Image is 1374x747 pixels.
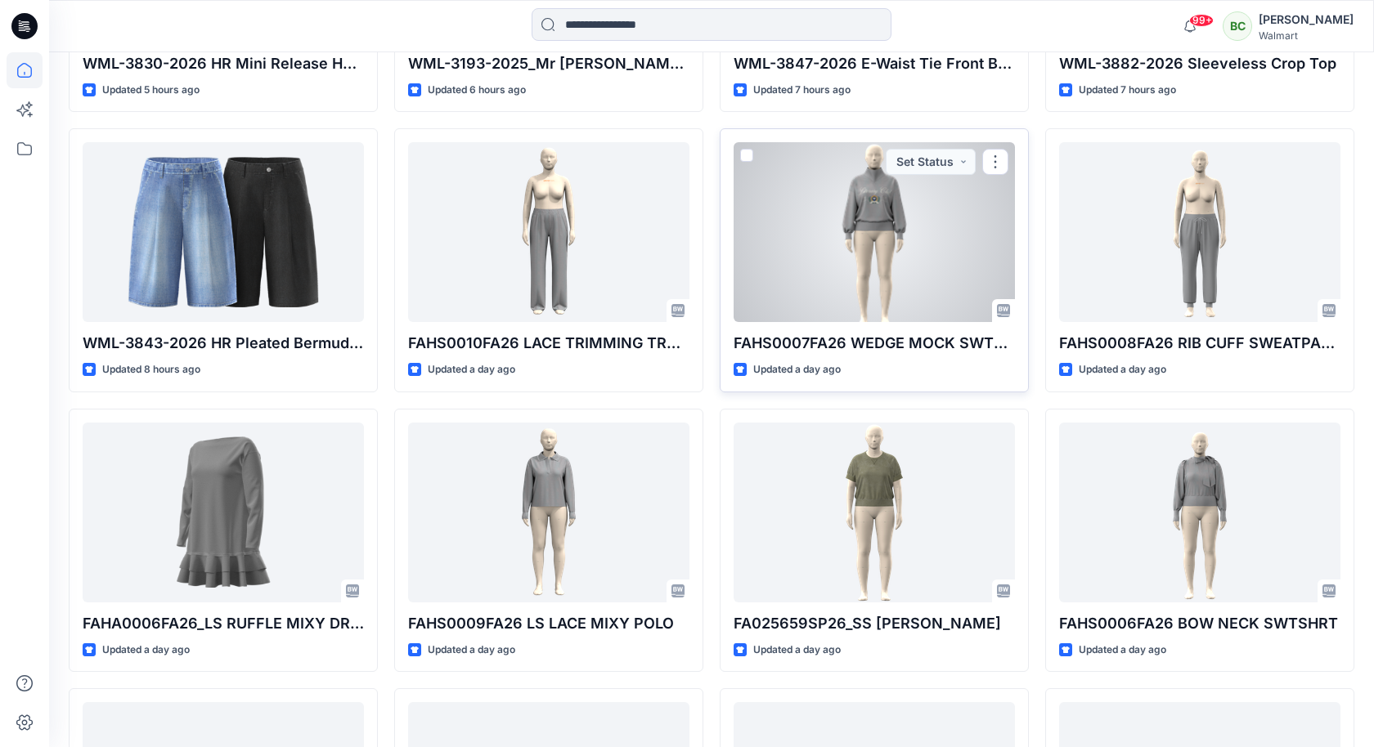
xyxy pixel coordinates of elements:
[734,332,1015,355] p: FAHS0007FA26 WEDGE MOCK SWTSHRT
[734,52,1015,75] p: WML-3847-2026 E-Waist Tie Front Barrel
[1079,82,1176,99] p: Updated 7 hours ago
[1059,52,1340,75] p: WML-3882-2026 Sleeveless Crop Top
[1189,14,1214,27] span: 99+
[428,82,526,99] p: Updated 6 hours ago
[1059,332,1340,355] p: FAHS0008FA26 RIB CUFF SWEATPANT
[83,612,364,635] p: FAHA0006FA26_LS RUFFLE MIXY DRESS
[102,642,190,659] p: Updated a day ago
[428,361,515,378] p: Updated a day ago
[1259,10,1354,29] div: [PERSON_NAME]
[83,332,364,355] p: WML-3843-2026 HR Pleated Bermuda Short
[1059,423,1340,602] a: FAHS0006FA26 BOW NECK SWTSHRT
[408,142,689,322] a: FAHS0010FA26 LACE TRIMMING TRACKPANT
[1259,29,1354,42] div: Walmart
[734,142,1015,322] a: FAHS0007FA26 WEDGE MOCK SWTSHRT
[102,361,200,378] p: Updated 8 hours ago
[428,642,515,659] p: Updated a day ago
[1223,11,1252,41] div: BC
[734,423,1015,602] a: FA025659SP26_SS RAGLAN SWEATSHIRT
[408,612,689,635] p: FAHS0009FA26 LS LACE MIXY POLO
[102,82,200,99] p: Updated 5 hours ago
[408,52,689,75] p: WML-3193-2025_Mr [PERSON_NAME] Pkt Denim Short
[1059,612,1340,635] p: FAHS0006FA26 BOW NECK SWTSHRT
[1079,642,1166,659] p: Updated a day ago
[753,361,841,378] p: Updated a day ago
[753,642,841,659] p: Updated a day ago
[408,332,689,355] p: FAHS0010FA26 LACE TRIMMING TRACKPANT
[83,142,364,322] a: WML-3843-2026 HR Pleated Bermuda Short
[734,612,1015,635] p: FA025659SP26_SS [PERSON_NAME]
[83,423,364,602] a: FAHA0006FA26_LS RUFFLE MIXY DRESS
[1079,361,1166,378] p: Updated a day ago
[83,52,364,75] p: WML-3830-2026 HR Mini Release Hem Skirt
[753,82,851,99] p: Updated 7 hours ago
[408,423,689,602] a: FAHS0009FA26 LS LACE MIXY POLO
[1059,142,1340,322] a: FAHS0008FA26 RIB CUFF SWEATPANT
